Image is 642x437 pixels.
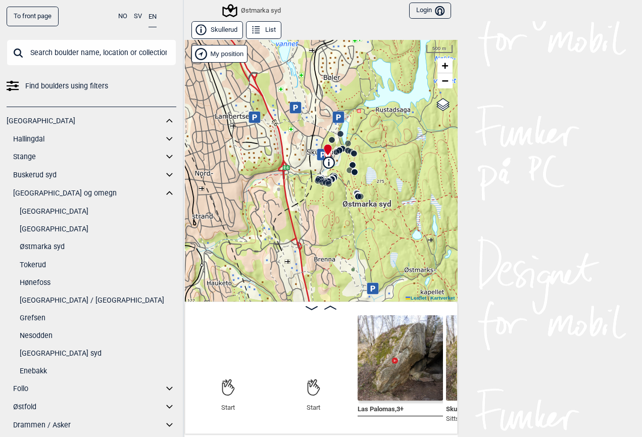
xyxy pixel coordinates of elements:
[446,315,531,401] img: Skullerud sherpa 210325
[20,239,176,254] a: Østmarka syd
[20,275,176,290] a: Hønefoss
[20,364,176,378] a: Enebakk
[446,403,505,413] span: Skullerud sherpa , 7A
[7,39,176,66] input: Search boulder name, location or collection
[13,168,163,182] a: Buskerud syd
[20,222,176,236] a: [GEOGRAPHIC_DATA]
[20,293,176,308] a: [GEOGRAPHIC_DATA] / [GEOGRAPHIC_DATA]
[358,315,443,401] img: Las Palomas 210515
[149,7,157,27] button: EN
[221,404,235,412] span: Start
[13,418,163,432] a: Drammen / Asker
[20,346,176,361] a: [GEOGRAPHIC_DATA] syd
[191,21,243,39] button: Skullerud
[437,73,453,88] a: Zoom out
[118,7,127,26] button: NO
[446,414,516,424] p: Sittstart og uten kanten t
[13,400,163,414] a: Østfold
[428,295,429,301] span: |
[358,403,404,413] span: Las Palomas , 3+
[437,58,453,73] a: Zoom in
[246,21,281,39] button: List
[13,150,163,164] a: Stange
[20,258,176,272] a: Tokerud
[20,328,176,343] a: Nesodden
[364,189,370,195] div: Østmarka syd
[426,45,453,53] div: 500 m
[430,295,455,301] a: Kartverket
[441,59,448,72] span: +
[307,404,320,412] span: Start
[134,7,142,26] button: SV
[441,74,448,87] span: −
[20,204,176,219] a: [GEOGRAPHIC_DATA]
[25,79,108,93] span: Find boulders using filters
[433,93,453,116] a: Layers
[224,5,281,17] div: Østmarka syd
[406,295,426,301] a: Leaflet
[13,132,163,147] a: Hallingdal
[191,45,248,63] div: Show my position
[7,7,59,26] a: To front page
[20,311,176,325] a: Grefsen
[7,114,163,128] a: [GEOGRAPHIC_DATA]
[13,186,163,201] a: [GEOGRAPHIC_DATA] og omegn
[7,79,176,93] a: Find boulders using filters
[13,381,163,396] a: Follo
[409,3,451,19] button: Login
